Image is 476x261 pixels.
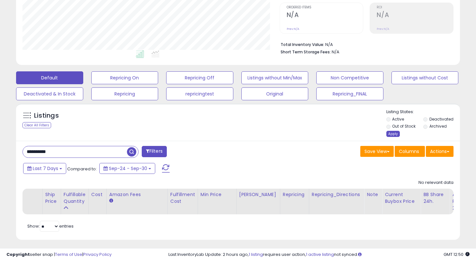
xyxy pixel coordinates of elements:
[45,191,58,205] div: Ship Price
[166,87,233,100] button: repricingtest
[23,163,66,174] button: Last 7 Days
[316,87,383,100] button: Repricing_FINAL
[241,71,309,84] button: Listings without Min/Max
[6,251,30,257] strong: Copyright
[67,166,97,172] span: Compared to:
[418,180,454,186] div: No relevant data
[385,191,418,205] div: Current Buybox Price
[64,191,86,205] div: Fulfillable Quantity
[201,191,234,198] div: Min Price
[91,191,104,198] div: Cost
[309,189,364,214] th: CSV column name: cust_attr_1_Repricing_Directions
[109,165,147,172] span: Sep-24 - Sep-30
[377,6,453,9] span: ROI
[429,116,454,122] label: Deactivated
[391,71,459,84] button: Listings without Cost
[142,146,167,157] button: Filters
[444,251,470,257] span: 2025-10-8 12:50 GMT
[55,251,82,257] a: Terms of Use
[332,49,339,55] span: N/A
[99,163,155,174] button: Sep-24 - Sep-30
[241,87,309,100] button: Original
[312,191,362,198] div: Repricing_Directions
[109,198,113,204] small: Amazon Fees.
[109,191,165,198] div: Amazon Fees
[360,146,394,157] button: Save View
[452,191,476,212] div: Avg Win Price 24h.
[239,191,277,198] div: [PERSON_NAME]
[16,87,83,100] button: Deactivated & In Stock
[91,87,158,100] button: Repricing
[392,116,404,122] label: Active
[6,252,112,258] div: seller snap | |
[83,251,112,257] a: Privacy Policy
[166,71,233,84] button: Repricing Off
[287,11,363,20] h2: N/A
[287,6,363,9] span: Ordered Items
[33,165,58,172] span: Last 7 Days
[22,122,51,128] div: Clear All Filters
[281,42,324,47] b: Total Inventory Value:
[16,71,83,84] button: Default
[27,223,74,229] span: Show: entries
[287,27,299,31] small: Prev: N/A
[426,146,454,157] button: Actions
[395,146,425,157] button: Columns
[283,191,306,198] div: Repricing
[386,109,460,115] p: Listing States:
[429,123,447,129] label: Archived
[399,148,419,155] span: Columns
[170,191,195,205] div: Fulfillment Cost
[91,71,158,84] button: Repricing On
[281,40,449,48] li: N/A
[306,251,334,257] a: 1 active listing
[392,123,416,129] label: Out of Stock
[377,11,453,20] h2: N/A
[249,251,263,257] a: 1 listing
[34,111,59,120] h5: Listings
[423,191,447,205] div: BB Share 24h.
[386,131,400,137] div: Apply
[367,191,379,198] div: Note
[168,252,470,258] div: Last InventoryLab Update: 2 hours ago, requires user action, not synced.
[316,71,383,84] button: Non Competitive
[281,49,331,55] b: Short Term Storage Fees:
[377,27,389,31] small: Prev: N/A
